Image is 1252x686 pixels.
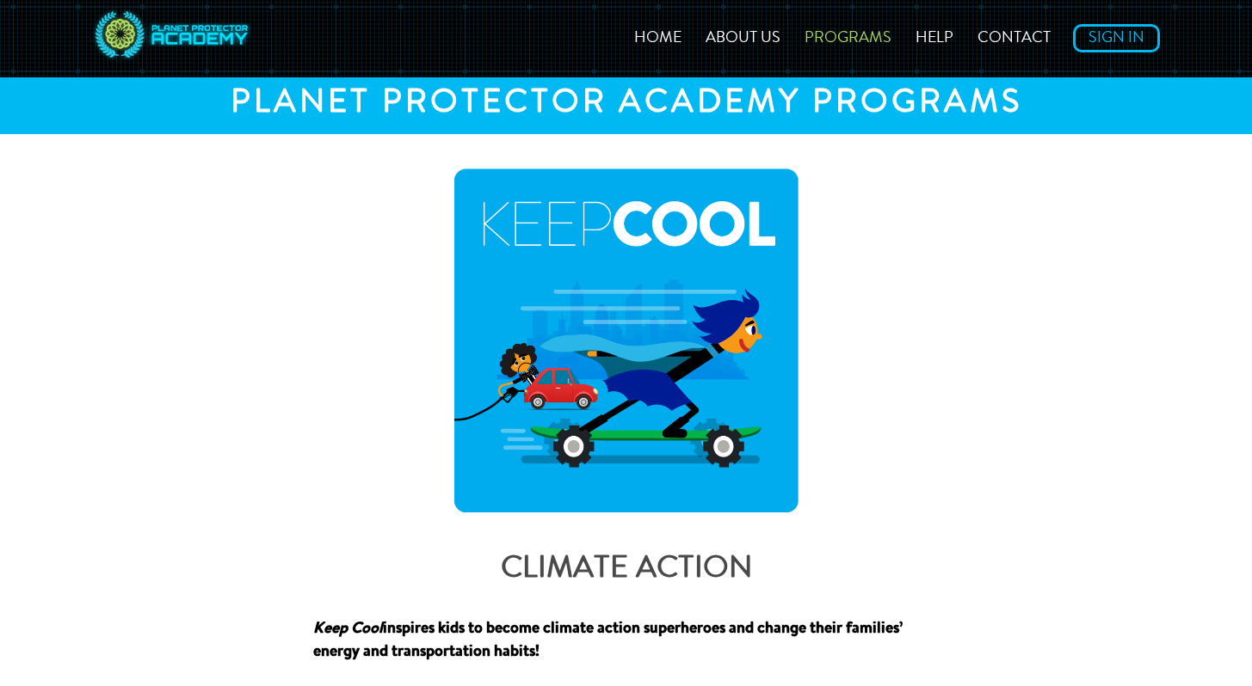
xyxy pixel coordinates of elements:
[313,622,383,637] em: Keep Cool
[624,31,692,46] a: Home
[695,31,791,46] a: About Us
[1073,24,1160,52] a: Sign In
[967,31,1061,46] a: Contact
[93,9,251,60] img: Planet Protector Logo desktop
[905,31,964,46] a: Help
[313,622,903,660] strong: inspires kids to become climate action superheroes and change their families’ energy and transpor...
[454,168,799,512] img: KeepCool-no-padding.png
[794,31,902,46] a: Programs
